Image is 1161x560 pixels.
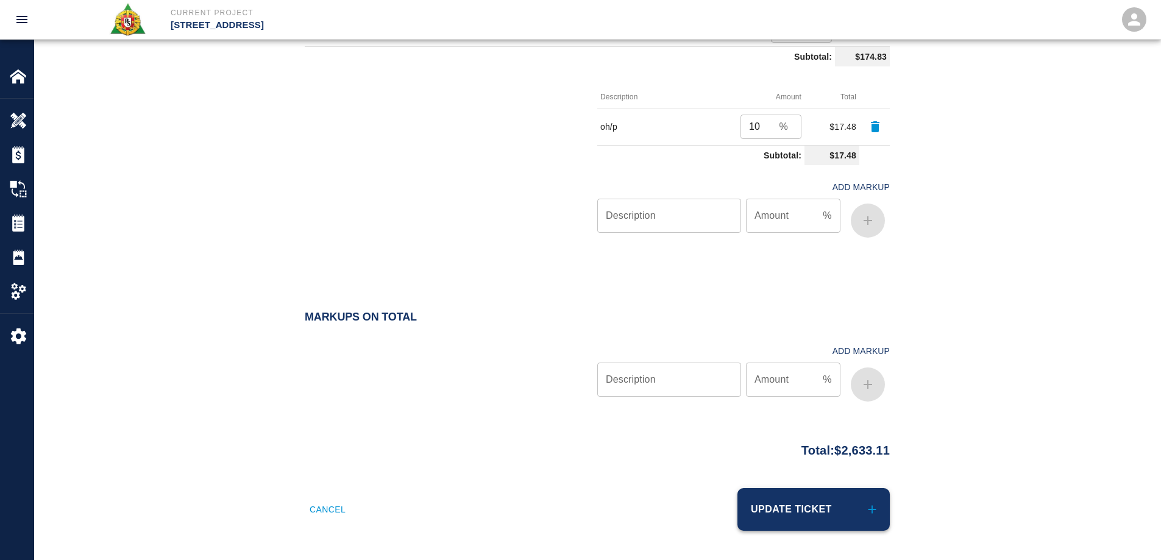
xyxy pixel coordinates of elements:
button: open drawer [7,5,37,34]
th: Amount [696,86,804,108]
td: Subtotal: [305,46,835,66]
button: Update Ticket [737,488,890,531]
h2: Markups on Total [305,311,890,324]
p: Current Project [171,7,647,18]
td: $17.48 [804,145,859,165]
td: $174.83 [835,46,890,66]
th: Description [597,86,696,108]
td: Subtotal: [597,145,804,165]
button: Cancel [305,488,350,531]
img: Roger & Sons Concrete [109,2,146,37]
h4: Add Markup [833,346,890,356]
p: Total: $2,633.11 [801,436,890,459]
h4: Add Markup [833,182,890,193]
td: oh/p [597,108,696,145]
p: % [823,372,831,387]
td: $17.48 [804,108,859,145]
th: Total [804,86,859,108]
p: % [779,119,788,134]
iframe: Chat Widget [1100,502,1161,560]
p: [STREET_ADDRESS] [171,18,647,32]
p: % [823,208,831,223]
